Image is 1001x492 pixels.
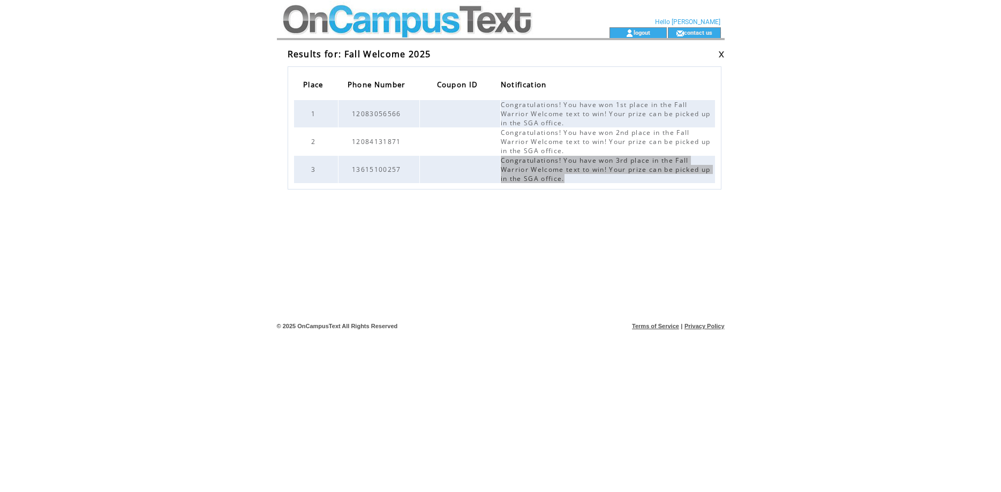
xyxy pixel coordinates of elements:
[303,77,326,95] span: Place
[626,29,634,37] img: account_icon.gif
[501,156,711,183] span: Congratulations! You have won 3rd place in the Fall Warrior Welcome text to win! Your prize can b...
[348,77,408,95] span: Phone Number
[311,137,318,146] span: 2
[352,109,404,118] span: 12083056566
[634,29,650,36] a: logout
[311,165,318,174] span: 3
[681,323,682,329] span: |
[684,29,712,36] a: contact us
[311,109,318,118] span: 1
[277,323,398,329] span: © 2025 OnCampusText All Rights Reserved
[655,18,720,26] span: Hello [PERSON_NAME]
[676,29,684,37] img: contact_us_icon.gif
[437,77,481,95] span: Coupon ID
[632,323,679,329] a: Terms of Service
[501,77,550,95] span: Notification
[288,48,431,60] span: Results for: Fall Welcome 2025
[684,323,725,329] a: Privacy Policy
[501,128,711,155] span: Congratulations! You have won 2nd place in the Fall Warrior Welcome text to win! Your prize can b...
[501,100,711,127] span: Congratulations! You have won 1st place in the Fall Warrior Welcome text to win! Your prize can b...
[352,165,404,174] span: 13615100257
[352,137,404,146] span: 12084131871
